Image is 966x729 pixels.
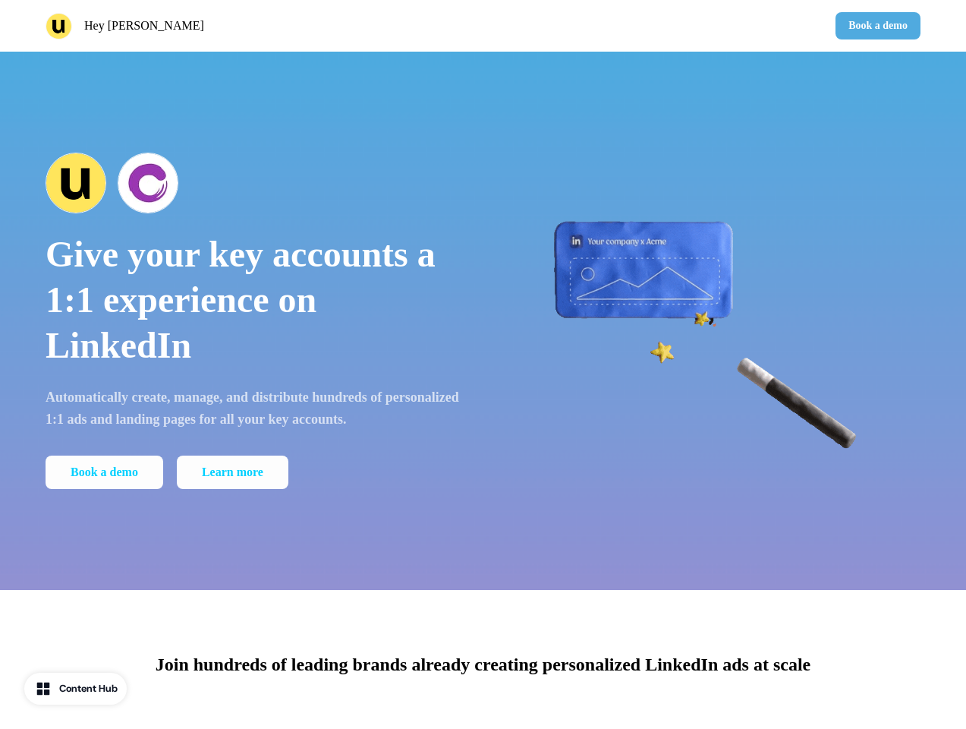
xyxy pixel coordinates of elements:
[177,456,288,489] a: Learn more
[46,456,163,489] button: Book a demo
[46,390,459,427] strong: Automatically create, manage, and distribute hundreds of personalized 1:1 ads and landing pages f...
[59,681,118,696] div: Content Hub
[84,17,204,35] p: Hey [PERSON_NAME]
[156,651,810,678] p: Join hundreds of leading brands already creating personalized LinkedIn ads at scale
[46,232,462,368] p: Give your key accounts a 1:1 experience on LinkedIn
[835,12,920,39] button: Book a demo
[24,673,127,705] button: Content Hub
